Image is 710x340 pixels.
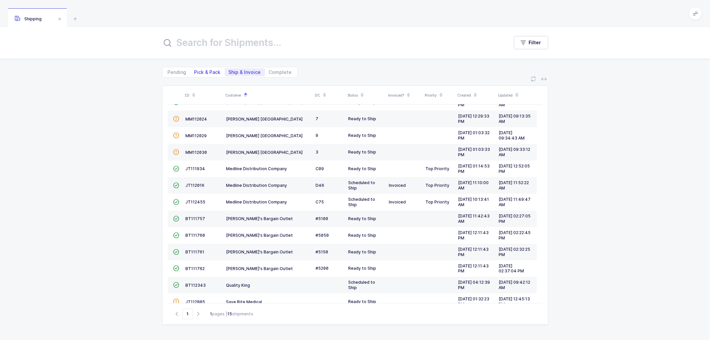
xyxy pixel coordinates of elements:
span: [DATE] 11:10:00 AM [458,180,489,190]
span: BT111760 [186,233,205,238]
span: [PERSON_NAME]'s Bargain Outlet [226,249,293,254]
span: Top Priority [426,166,450,171]
div: Invoiced? [388,90,421,101]
div: Priority [425,90,454,101]
span: Ready to Ship [349,166,376,171]
span: Shipping [15,16,42,21]
span: [PERSON_NAME] [GEOGRAPHIC_DATA] [226,100,303,105]
span: Medline Distribution Company [226,166,287,171]
span: [DATE] 12:11:43 PM [458,230,489,240]
span: Ready to Ship [349,249,376,254]
span: 7 [316,116,319,121]
span: Pick & Pack [194,70,221,75]
span: [DATE] 09:42:12 AM [499,280,531,290]
span: [DATE] 12:29:33 PM [458,114,490,124]
span: [PERSON_NAME] [GEOGRAPHIC_DATA] [226,117,303,122]
span: Quality King [226,283,250,288]
span: [DATE] 01:14:53 PM [458,164,490,174]
span: [DATE] 02:37:04 PM [499,263,524,274]
span: 9 [316,133,319,138]
span: Ready to Ship [349,150,376,155]
span: [DATE] 04:12:39 PM [458,280,490,290]
span: [DATE] 10:13:41 AM [458,197,489,207]
div: pages | shipments [210,311,254,317]
span: MM112024 [186,117,207,122]
span: D46 [316,183,325,188]
span: [PERSON_NAME] [GEOGRAPHIC_DATA] [226,133,303,138]
span: [PERSON_NAME]'s Bargain Outlet [226,233,293,238]
span: #5150 [316,249,329,254]
div: Status [348,90,384,101]
span:  [173,150,179,155]
div: Invoiced [389,183,420,188]
span: Ready to Ship [349,216,376,221]
span: [DATE] 09:33:12 AM [499,147,531,157]
span: [DATE] 09:13:35 AM [499,114,531,124]
span: 3 [316,150,319,155]
span: [DATE] 01:03:33 PM [458,147,490,157]
span: BT111761 [186,249,205,254]
span:  [173,216,179,221]
span: [DATE] 12:11:43 PM [458,247,489,257]
input: Search for Shipments... [162,35,501,51]
span: Scheduled to Ship [349,280,375,290]
div: Invoiced [389,199,420,205]
span: C09 [316,166,324,171]
span: Medline Distribution Company [226,183,287,188]
span: Scheduled to Ship [349,197,375,207]
span: MM112025 [186,100,207,105]
span: [DATE] 02:22:45 PM [499,230,531,240]
span: [DATE] 12:11:43 PM [458,263,489,274]
span: Complete [269,70,292,75]
span: [DATE] 01:03:32 PM [458,130,490,141]
div: Updated [498,90,535,101]
b: 15 [228,311,232,316]
span: Medline Distribution Company [226,199,287,204]
span: [DATE] 09:34:43 AM [499,130,525,141]
span: JT112455 [186,199,206,204]
span: Pending [168,70,186,75]
div: ID [185,90,222,101]
span: MM112030 [186,150,207,155]
span: JT112885 [186,299,205,304]
span: Filter [529,39,541,46]
span:  [173,266,179,271]
span: [DATE] 02:27:05 PM [499,213,531,224]
span: [DATE] 12:52:05 PM [499,164,530,174]
span: [PERSON_NAME] [GEOGRAPHIC_DATA] [226,150,303,155]
span: Save Rite Medical [226,299,262,304]
b: 1 [210,311,212,316]
span: BT111762 [186,266,205,271]
span: Top Priority [426,199,450,204]
span: [DATE] 11:42:43 AM [458,213,490,224]
span:  [173,249,179,254]
span:  [173,299,179,304]
span: [PERSON_NAME]'s Bargain Outlet [226,266,293,271]
div: DC [315,90,344,101]
span: Ready to Ship [349,299,376,304]
button: Filter [514,36,548,49]
span:  [173,133,179,138]
span: Ready to Ship [349,133,376,138]
span:  [173,282,179,287]
span: [PERSON_NAME]'s Bargain Outlet [226,216,293,221]
span: [DATE] 01:32:23 PM [458,296,490,307]
span: Ready to Ship [349,233,376,238]
span: Scheduled to Ship [349,180,375,190]
span: [DATE] 02:32:25 PM [499,247,531,257]
span: Ready to Ship [349,266,376,271]
span: [DATE] 12:45:13 PM [499,296,530,307]
span:  [173,233,179,238]
span: BT112343 [186,283,206,288]
span: C75 [316,199,324,204]
span: [DATE] 11:52:22 AM [499,180,529,190]
span: #5200 [316,266,329,271]
span: JT111934 [186,166,205,171]
span: #5050 [316,233,329,238]
span:  [173,166,179,171]
span: Ship & Invoice [229,70,261,75]
span: Ready to Ship [349,116,376,121]
div: Customer [226,90,311,101]
span: [DATE] 11:49:47 AM [499,197,531,207]
span: JT112016 [186,183,205,188]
